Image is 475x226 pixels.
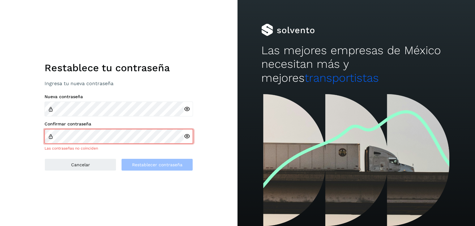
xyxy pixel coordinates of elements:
[132,163,182,167] span: Restablecer contraseña
[305,71,379,85] span: transportistas
[45,94,193,99] label: Nueva contraseña
[45,80,193,86] p: Ingresa tu nueva contraseña
[71,163,90,167] span: Cancelar
[261,44,451,85] h2: Las mejores empresas de México necesitan más y mejores
[121,159,193,171] button: Restablecer contraseña
[45,121,193,127] label: Confirmar contraseña
[45,62,193,74] h1: Restablece tu contraseña
[45,159,116,171] button: Cancelar
[45,146,193,151] div: Las contraseñas no coinciden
